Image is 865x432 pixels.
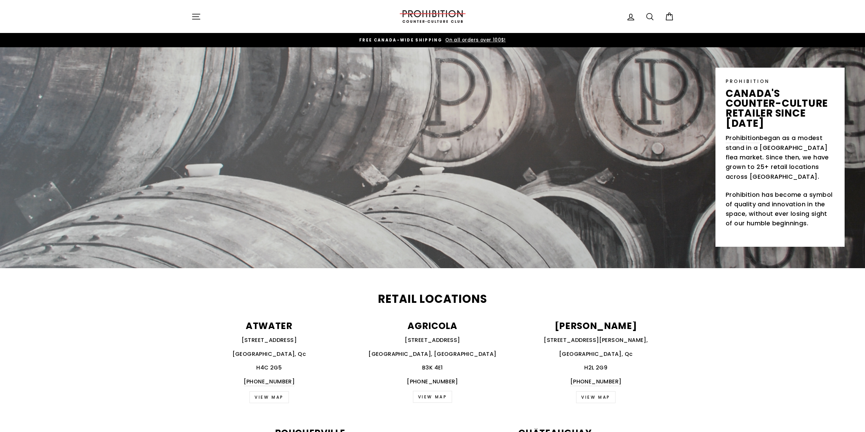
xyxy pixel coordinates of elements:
p: H2L 2G9 [518,363,674,372]
img: PROHIBITION COUNTER-CULTURE CLUB [399,10,467,23]
span: On all orders over 100$! [444,37,506,43]
p: [GEOGRAPHIC_DATA], Qc [191,350,347,359]
h2: Retail Locations [191,294,674,305]
p: [STREET_ADDRESS][PERSON_NAME], [518,336,674,345]
a: [PHONE_NUMBER] [570,377,622,386]
p: canada's counter-culture retailer since [DATE] [726,88,834,128]
p: [STREET_ADDRESS] [191,336,347,345]
span: FREE CANADA-WIDE SHIPPING [359,37,442,43]
p: [GEOGRAPHIC_DATA], Qc [518,350,674,359]
a: Prohibition [726,133,760,143]
p: [PERSON_NAME] [518,322,674,331]
a: [PHONE_NUMBER] [244,377,295,386]
a: VIEW MAP [413,391,452,403]
a: view map [576,391,616,403]
a: FREE CANADA-WIDE SHIPPING On all orders over 100$! [193,36,672,44]
p: ATWATER [191,322,347,331]
p: PROHIBITION [726,78,834,85]
p: [GEOGRAPHIC_DATA], [GEOGRAPHIC_DATA] [354,350,511,359]
p: [STREET_ADDRESS] [354,336,511,345]
p: began as a modest stand in a [GEOGRAPHIC_DATA] flea market. Since then, we have grown to 25+ reta... [726,133,834,182]
p: H4C 2G5 [191,363,347,372]
p: B3K 4E1 [354,363,511,372]
a: VIEW MAP [249,391,289,403]
p: [PHONE_NUMBER] [354,377,511,386]
p: Prohibition has become a symbol of quality and innovation in the space, without ever losing sight... [726,190,834,228]
p: AGRICOLA [354,322,511,331]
